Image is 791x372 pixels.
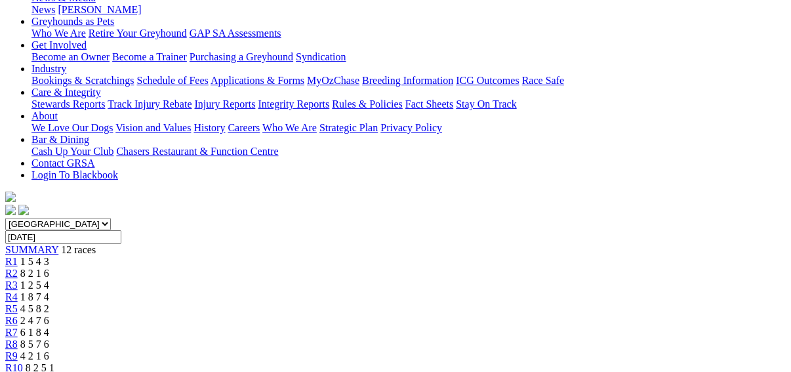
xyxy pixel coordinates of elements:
[332,98,403,110] a: Rules & Policies
[31,4,55,15] a: News
[5,205,16,215] img: facebook.svg
[31,110,58,121] a: About
[20,268,49,279] span: 8 2 1 6
[262,122,317,133] a: Who We Are
[20,291,49,302] span: 1 8 7 4
[31,63,66,74] a: Industry
[89,28,187,39] a: Retire Your Greyhound
[31,75,134,86] a: Bookings & Scratchings
[31,51,786,63] div: Get Involved
[136,75,208,86] a: Schedule of Fees
[5,303,18,314] a: R5
[190,28,281,39] a: GAP SA Assessments
[258,98,329,110] a: Integrity Reports
[31,39,87,51] a: Get Involved
[31,122,113,133] a: We Love Our Dogs
[211,75,304,86] a: Applications & Forms
[20,256,49,267] span: 1 5 4 3
[20,315,49,326] span: 2 4 7 6
[115,122,191,133] a: Vision and Values
[20,327,49,338] span: 6 1 8 4
[362,75,453,86] a: Breeding Information
[5,192,16,202] img: logo-grsa-white.png
[5,244,58,255] a: SUMMARY
[31,28,86,39] a: Who We Are
[5,256,18,267] a: R1
[405,98,453,110] a: Fact Sheets
[190,51,293,62] a: Purchasing a Greyhound
[31,4,786,16] div: News & Media
[31,16,114,27] a: Greyhounds as Pets
[31,51,110,62] a: Become an Owner
[456,98,516,110] a: Stay On Track
[193,122,225,133] a: History
[31,157,94,169] a: Contact GRSA
[31,134,89,145] a: Bar & Dining
[5,291,18,302] a: R4
[5,230,121,244] input: Select date
[296,51,346,62] a: Syndication
[58,4,141,15] a: [PERSON_NAME]
[61,244,96,255] span: 12 races
[31,98,105,110] a: Stewards Reports
[18,205,29,215] img: twitter.svg
[307,75,359,86] a: MyOzChase
[5,350,18,362] a: R9
[5,327,18,338] a: R7
[116,146,278,157] a: Chasers Restaurant & Function Centre
[380,122,442,133] a: Privacy Policy
[31,87,101,98] a: Care & Integrity
[319,122,378,133] a: Strategic Plan
[5,315,18,326] a: R6
[521,75,563,86] a: Race Safe
[31,75,786,87] div: Industry
[5,279,18,291] a: R3
[228,122,260,133] a: Careers
[20,279,49,291] span: 1 2 5 4
[31,169,118,180] a: Login To Blackbook
[108,98,192,110] a: Track Injury Rebate
[20,303,49,314] span: 4 5 8 2
[5,339,18,350] a: R8
[31,146,786,157] div: Bar & Dining
[456,75,519,86] a: ICG Outcomes
[5,268,18,279] a: R2
[112,51,187,62] a: Become a Trainer
[20,350,49,362] span: 4 2 1 6
[20,339,49,350] span: 8 5 7 6
[31,28,786,39] div: Greyhounds as Pets
[31,122,786,134] div: About
[31,146,113,157] a: Cash Up Your Club
[31,98,786,110] div: Care & Integrity
[194,98,255,110] a: Injury Reports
